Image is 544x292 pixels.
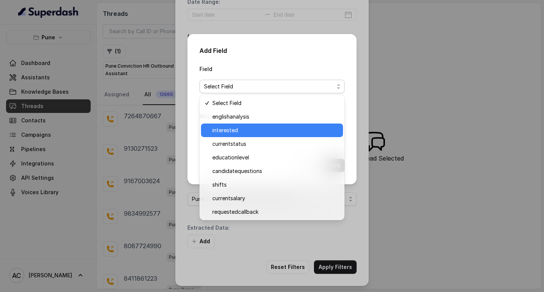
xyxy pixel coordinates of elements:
span: shifts [212,180,338,189]
span: interested [212,126,338,135]
span: educationlevel [212,153,338,162]
span: Select Field [212,99,338,108]
span: currentstatus [212,139,338,148]
span: candidatequestions [212,167,338,176]
div: Select Field [199,95,345,220]
span: currentsalary [212,194,338,203]
span: requestedcallback [212,207,338,216]
span: englishanalysis [212,112,338,121]
button: Select Field [199,80,345,93]
span: Select Field [204,82,334,91]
